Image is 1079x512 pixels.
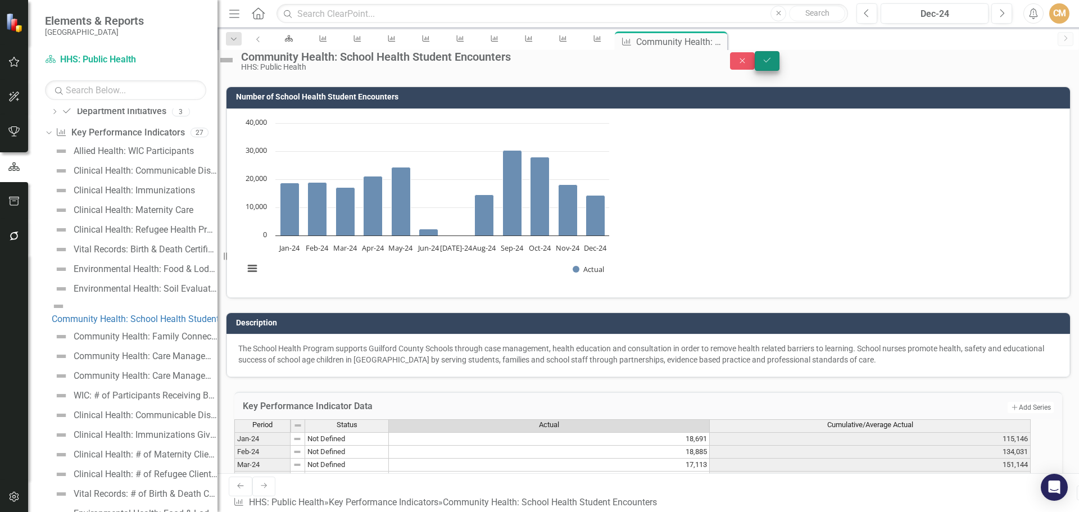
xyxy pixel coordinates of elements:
[233,496,661,509] div: » »
[52,347,217,365] a: Community Health: Care Management for At Risk Children (CMARC)
[45,14,144,28] span: Elements & Reports
[55,262,68,276] img: Not Defined
[52,387,217,405] a: WIC: # of Participants Receiving Benefits
[55,409,68,422] img: Not Defined
[246,145,267,155] text: 30,000
[55,487,68,501] img: Not Defined
[74,391,217,401] div: WIC: # of Participants Receiving Benefits
[172,107,190,116] div: 3
[243,401,841,411] h3: Key Performance Indicator Data
[52,426,217,444] a: Clinical Health: Immunizations Given per Month
[74,371,217,381] div: Community Health: Care Management for At Risk Children
[55,369,68,383] img: Not Defined
[74,351,217,361] div: Community Health: Care Management for At Risk Children (CMARC)
[473,243,496,253] text: Aug-24
[276,4,848,24] input: Search ClearPoint...
[236,319,1064,327] h3: Description
[52,313,266,326] div: Community Health: School Health Student Encounters
[305,472,389,484] td: Not Defined
[881,3,989,24] button: Dec-24
[55,164,68,178] img: Not Defined
[52,221,217,239] a: Clinical Health: Refugee Health Program
[503,150,522,235] path: Sep-24, 30,291. Actual.
[389,446,710,459] td: 18,885
[305,432,389,446] td: Not Defined
[337,421,357,429] span: Status
[234,472,291,484] td: Apr-24
[4,12,26,33] img: ClearPoint Strategy
[55,203,68,217] img: Not Defined
[52,182,195,200] a: Clinical Health: Immunizations
[559,184,578,235] path: Nov-24, 18,199. Actual.
[293,434,302,443] img: 8DAGhfEEPCf229AAAAAElFTkSuQmCC
[52,300,266,326] a: Community Health: School Health Student Encounters
[305,459,389,472] td: Not Defined
[249,497,324,508] a: HHS: Public Health
[74,166,217,176] div: Clinical Health: Communicable Diseases Investigated & Confirmed
[52,485,217,503] a: Vital Records: # of Birth & Death Certificates Processed
[74,284,217,294] div: Environmental Health: Soil Evaluations Received
[280,183,300,235] path: Jan-24, 18,691. Actual.
[263,229,267,239] text: 0
[241,51,708,63] div: Community Health: School Health Student Encounters
[74,489,217,499] div: Vital Records: # of Birth & Death Certificates Processed
[293,421,302,430] img: 8DAGhfEEPCf229AAAAAElFTkSuQmCC
[56,126,184,139] a: Key Performance Indicators
[55,350,68,363] img: Not Defined
[1049,3,1069,24] div: CM
[236,93,1064,101] h3: Number of School Health Student Encounters
[1008,402,1054,413] button: Add Series
[710,432,1031,446] td: 115,146
[238,117,615,286] svg: Interactive chart
[329,497,438,508] a: Key Performance Indicators
[74,450,217,460] div: Clinical Health: # of Maternity Clients Seen at Clinic
[74,244,217,255] div: Vital Records: Birth & Death Certificates Processed
[389,459,710,472] td: 17,113
[52,465,217,483] a: Clinical Health: # of Refugee Clients Seen at Clinic
[539,421,559,429] span: Actual
[74,146,194,156] div: Allied Health: WIC Participants
[55,144,68,158] img: Not Defined
[293,460,302,469] img: 8DAGhfEEPCf229AAAAAElFTkSuQmCC
[45,80,206,100] input: Search Below...
[252,421,273,429] span: Period
[238,344,1044,364] span: The School Health Program supports Guilford County Schools through case management, health educat...
[234,432,291,446] td: Jan-24
[336,187,355,235] path: Mar-24, 17,113. Actual.
[45,53,185,66] a: HHS: Public Health
[52,367,217,385] a: Community Health: Care Management for At Risk Children
[885,7,985,21] div: Dec-24
[55,468,68,481] img: Not Defined
[1041,474,1068,501] div: Open Intercom Messenger
[805,8,829,17] span: Search
[586,195,605,235] path: Dec-24, 14,222. Actual.
[217,51,235,69] img: Not Defined
[305,446,389,459] td: Not Defined
[501,243,524,253] text: Sep-24
[74,430,217,440] div: Clinical Health: Immunizations Given per Month
[61,105,166,118] a: Department Initiatives
[246,117,267,127] text: 40,000
[238,117,1058,286] div: Chart. Highcharts interactive chart.
[308,182,327,235] path: Feb-24, 18,885. Actual.
[417,243,439,253] text: Jun-24
[827,421,913,429] span: Cumulative/Average Actual
[306,243,329,253] text: Feb-24
[392,167,411,235] path: May-24, 24,246. Actual.
[364,176,383,235] path: Apr-24, 21,148. Actual.
[234,446,291,459] td: Feb-24
[529,243,551,253] text: Oct-24
[55,223,68,237] img: Not Defined
[710,459,1031,472] td: 151,144
[573,264,604,274] button: Show Actual
[443,497,657,508] div: Community Health: School Health Student Encounters
[710,446,1031,459] td: 134,031
[52,142,194,160] a: Allied Health: WIC Participants
[52,162,217,180] a: Clinical Health: Communicable Diseases Investigated & Confirmed
[246,201,267,211] text: 10,000
[52,446,217,464] a: Clinical Health: # of Maternity Clients Seen at Clinic
[55,389,68,402] img: Not Defined
[246,173,267,183] text: 20,000
[710,472,1031,484] td: 172,292
[74,332,217,342] div: Community Health: Family Connects Home Visits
